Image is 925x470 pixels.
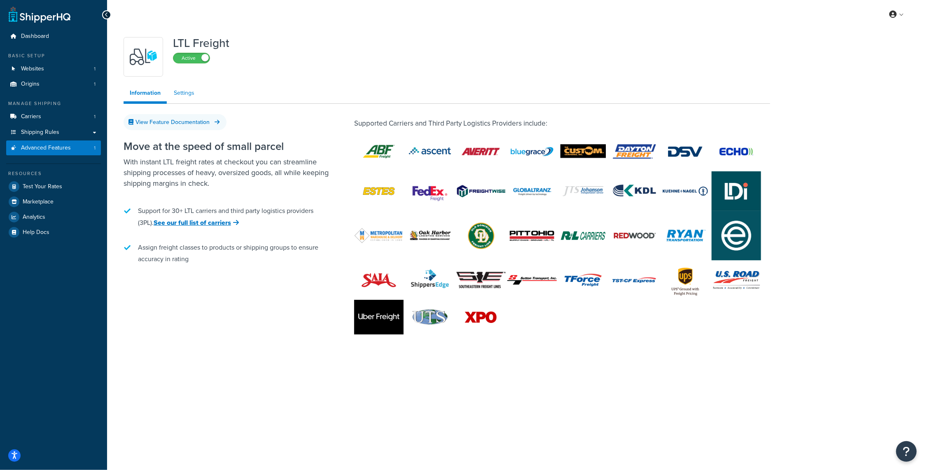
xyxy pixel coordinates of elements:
a: Websites1 [6,61,101,77]
img: Ryan Transportation Freight [661,216,710,255]
img: UTS [405,308,455,327]
img: Freightwise [456,185,506,198]
img: Metropolitan Warehouse & Delivery [354,228,404,243]
img: XPO Logistics® [456,300,506,334]
li: Websites [6,61,101,77]
li: Support for 30+ LTL carriers and third party logistics providers (3PL). [124,201,329,233]
img: Uber Freight (Transplace) [354,300,404,334]
img: TST-CF Express Freight™ [610,260,659,300]
a: Origins1 [6,77,101,92]
li: Carriers [6,109,101,124]
a: Help Docs [6,225,101,240]
img: y79ZsPf0fXUFUhFXDzUgf+ktZg5F2+ohG75+v3d2s1D9TjoU8PiyCIluIjV41seZevKCRuEjTPPOKHJsQcmKCXGdfprl3L4q7... [129,42,158,71]
label: Active [173,53,210,63]
span: Origins [21,81,40,88]
a: Analytics [6,210,101,224]
img: Kuehne+Nagel LTL+ [661,174,710,208]
li: Assign freight classes to products or shipping groups to ensure accuracy in rating [124,238,329,269]
span: Test Your Rates [23,183,62,190]
img: US Road [712,270,761,290]
span: Dashboard [21,33,49,40]
img: DSV Freight [661,134,710,169]
span: Advanced Features [21,145,71,152]
img: Sutton Transport Inc. [507,275,557,284]
img: UPS® Ground with Freight Pricing [661,263,710,297]
li: Origins [6,77,101,92]
button: Open Resource Center [896,441,917,462]
a: Test Your Rates [6,179,101,194]
h2: Move at the speed of small parcel [124,140,329,152]
img: ABF Freight™ [354,134,404,169]
span: 1 [94,145,96,152]
img: FedEx Freight® [405,174,455,208]
p: With instant LTL freight rates at checkout you can streamline shipping processes of heavy, oversi... [124,157,329,189]
div: Basic Setup [6,52,101,59]
li: Advanced Features [6,140,101,156]
a: Settings [168,85,201,101]
img: KDL [610,174,659,208]
a: Shipping Rules [6,125,101,140]
h5: Supported Carriers and Third Party Logistics Providers include: [354,120,770,128]
a: Advanced Features1 [6,140,101,156]
img: Evans Transportation [712,211,761,260]
span: Help Docs [23,229,49,236]
a: See our full list of carriers [154,218,239,227]
a: Dashboard [6,29,101,44]
img: Custom Co Freight [558,134,608,169]
img: Echo® Global Logistics [712,134,761,169]
div: Manage Shipping [6,100,101,107]
img: Averitt Freight [456,134,506,169]
img: Southeastern Freight Lines [456,272,506,288]
img: GlobalTranz Freight [507,171,557,211]
span: Carriers [21,113,41,120]
a: Carriers1 [6,109,101,124]
a: Marketplace [6,194,101,209]
span: Analytics [23,214,45,221]
img: R+L® [558,218,608,253]
h1: LTL Freight [173,37,229,49]
a: Information [124,85,167,104]
span: Shipping Rules [21,129,59,136]
img: ShippersEdge Freight [405,260,455,300]
a: View Feature Documentation [124,114,227,130]
span: 1 [94,65,96,72]
img: JTS Freight [558,171,608,211]
img: BlueGrace Freight [507,132,557,171]
img: Old Dominion® [456,218,506,253]
div: Resources [6,170,101,177]
img: Pitt Ohio [507,218,557,253]
img: TForce Freight [558,260,608,300]
img: SAIA [354,260,404,300]
span: Websites [21,65,44,72]
span: 1 [94,81,96,88]
img: Ship LDI Freight [712,171,761,211]
span: 1 [94,113,96,120]
img: Dayton Freight™ [610,134,659,169]
span: Marketplace [23,199,54,206]
img: Estes® [354,174,404,208]
img: Ascent Freight [405,134,455,168]
img: Redwood Logistics [610,218,659,253]
img: Oak Harbor Freight [405,216,455,255]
